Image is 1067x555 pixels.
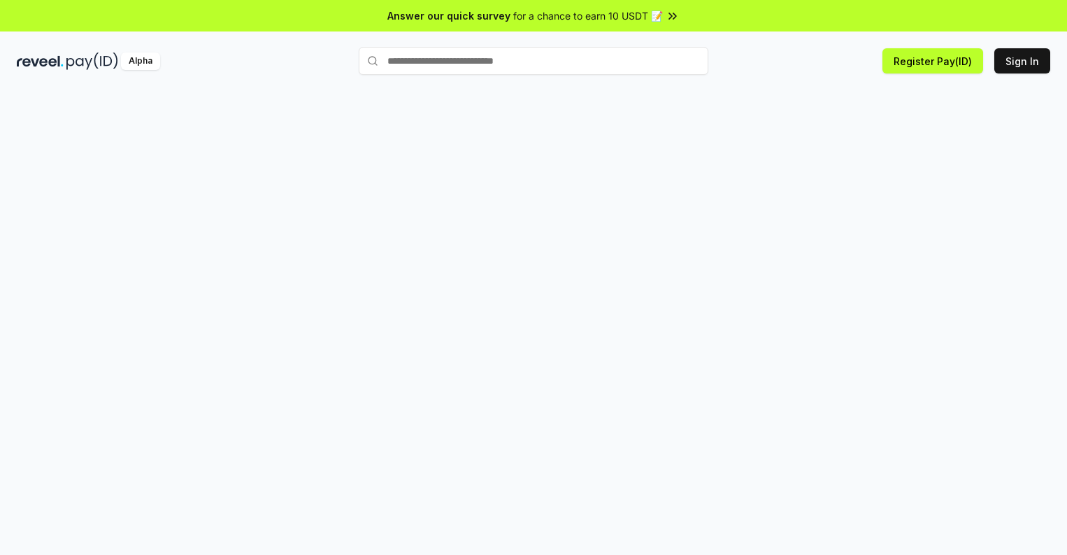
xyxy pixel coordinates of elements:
[882,48,983,73] button: Register Pay(ID)
[994,48,1050,73] button: Sign In
[121,52,160,70] div: Alpha
[17,52,64,70] img: reveel_dark
[66,52,118,70] img: pay_id
[387,8,510,23] span: Answer our quick survey
[513,8,663,23] span: for a chance to earn 10 USDT 📝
